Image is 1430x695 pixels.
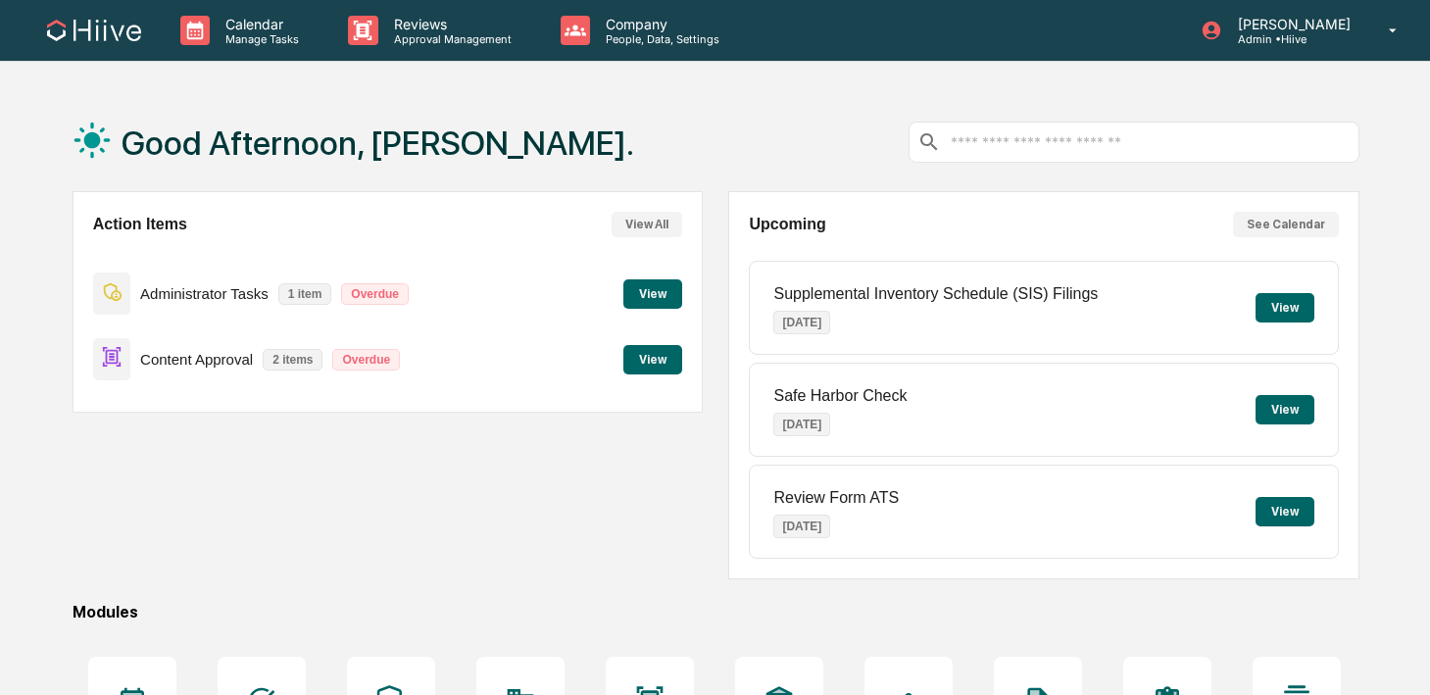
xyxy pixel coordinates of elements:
[278,283,332,305] p: 1 item
[93,216,187,233] h2: Action Items
[378,16,521,32] p: Reviews
[1256,497,1314,526] button: View
[773,515,830,538] p: [DATE]
[210,16,309,32] p: Calendar
[612,212,682,237] button: View All
[623,283,682,302] a: View
[1256,293,1314,323] button: View
[1256,395,1314,424] button: View
[773,387,907,405] p: Safe Harbor Check
[773,285,1098,303] p: Supplemental Inventory Schedule (SIS) Filings
[773,413,830,436] p: [DATE]
[623,345,682,374] button: View
[140,285,269,302] p: Administrator Tasks
[210,32,309,46] p: Manage Tasks
[773,311,830,334] p: [DATE]
[623,349,682,368] a: View
[332,349,400,371] p: Overdue
[773,489,899,507] p: Review Form ATS
[122,124,634,163] h1: Good Afternoon, [PERSON_NAME].
[749,216,825,233] h2: Upcoming
[263,349,322,371] p: 2 items
[1222,16,1360,32] p: [PERSON_NAME]
[341,283,409,305] p: Overdue
[623,279,682,309] button: View
[47,20,141,41] img: logo
[140,351,253,368] p: Content Approval
[1233,212,1339,237] button: See Calendar
[1222,32,1360,46] p: Admin • Hiive
[73,603,1359,621] div: Modules
[590,32,729,46] p: People, Data, Settings
[590,16,729,32] p: Company
[378,32,521,46] p: Approval Management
